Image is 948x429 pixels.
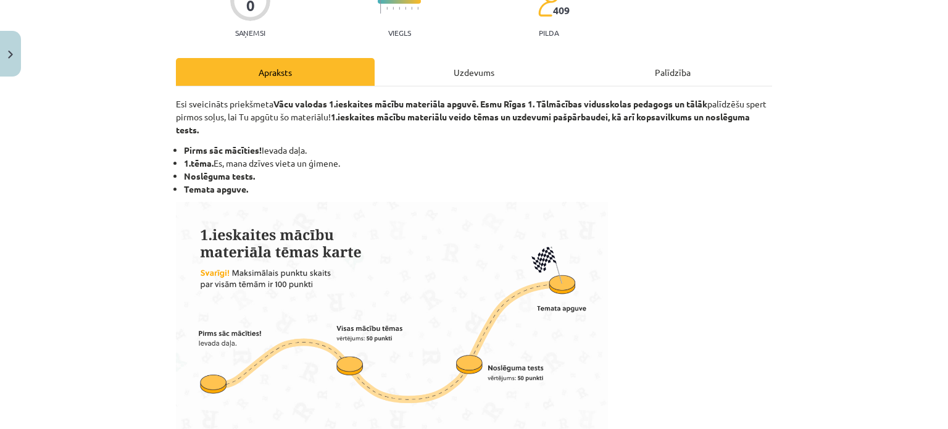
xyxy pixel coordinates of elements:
[375,58,573,86] div: Uzdevums
[184,170,255,181] b: Noslēguma tests.
[184,157,214,169] b: 1.tēma.
[399,7,400,10] img: icon-short-line-57e1e144782c952c97e751825c79c345078a6d821885a25fce030b3d8c18986b.svg
[184,183,248,194] b: Temata apguve.
[417,7,418,10] img: icon-short-line-57e1e144782c952c97e751825c79c345078a6d821885a25fce030b3d8c18986b.svg
[176,98,772,136] p: Esi sveicināts priekšmeta palīdzēšu spert pirmos soļus, lai Tu apgūtu šo materiālu!
[176,58,375,86] div: Apraksts
[411,7,412,10] img: icon-short-line-57e1e144782c952c97e751825c79c345078a6d821885a25fce030b3d8c18986b.svg
[329,98,707,109] strong: 1.ieskaites mācību materiāla apguvē. Esmu Rīgas 1. Tālmācības vidusskolas pedagogs un tālāk
[539,28,559,37] p: pilda
[573,58,772,86] div: Palīdzība
[393,7,394,10] img: icon-short-line-57e1e144782c952c97e751825c79c345078a6d821885a25fce030b3d8c18986b.svg
[386,7,388,10] img: icon-short-line-57e1e144782c952c97e751825c79c345078a6d821885a25fce030b3d8c18986b.svg
[230,28,270,37] p: Saņemsi
[405,7,406,10] img: icon-short-line-57e1e144782c952c97e751825c79c345078a6d821885a25fce030b3d8c18986b.svg
[184,144,772,157] li: Ievada daļa.
[184,144,262,156] b: Pirms sāc mācīties!
[273,98,327,109] strong: Vācu valodas
[184,157,772,170] li: Es, mana dzīves vieta un ģimene.
[176,111,750,135] strong: 1.ieskaites mācību materiālu veido tēmas un uzdevumi pašpārbaudei, kā arī kopsavilkums un noslēgu...
[553,5,570,16] span: 409
[388,28,411,37] p: Viegls
[8,51,13,59] img: icon-close-lesson-0947bae3869378f0d4975bcd49f059093ad1ed9edebbc8119c70593378902aed.svg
